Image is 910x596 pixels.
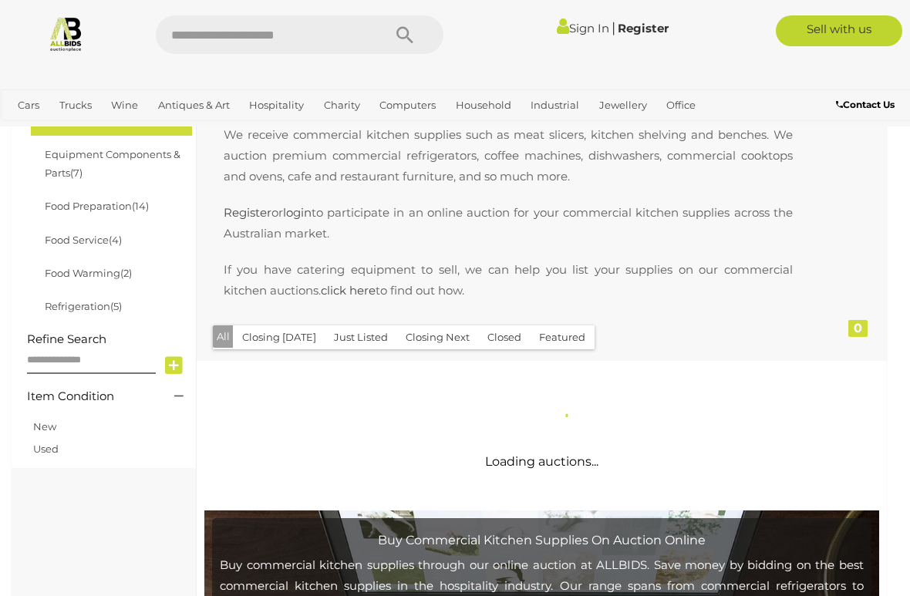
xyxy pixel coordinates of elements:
a: Food Warming(2) [45,267,132,279]
a: Charity [318,93,366,118]
a: Sports [12,118,56,143]
h2: Buy Commercial Kitchen Supplies On Auction Online [220,534,864,547]
button: All [213,325,234,348]
a: Hospitality [243,93,310,118]
a: Household [450,93,517,118]
button: Closing Next [396,325,479,349]
a: login [283,205,312,220]
a: Sign In [557,21,609,35]
a: Food Preparation(14) [45,200,149,212]
a: Office [660,93,702,118]
p: or to participate in an online auction for your commercial kitchen supplies across the Australian... [208,202,808,244]
span: (7) [70,167,83,179]
a: Refrigeration(5) [45,300,122,312]
a: Antiques & Art [152,93,236,118]
a: Trucks [53,93,98,118]
a: [GEOGRAPHIC_DATA] [63,118,185,143]
p: We receive commercial kitchen supplies such as meat slicers, kitchen shelving and benches. We auc... [208,124,808,187]
button: Featured [530,325,595,349]
a: Contact Us [836,96,898,113]
span: | [612,19,615,36]
b: Contact Us [836,99,895,110]
a: Food Service(4) [45,234,122,246]
span: Loading auctions... [485,454,598,469]
button: Closed [478,325,531,349]
span: (2) [120,267,132,279]
span: (14) [132,200,149,212]
a: Used [33,443,59,455]
a: Cars [12,93,45,118]
a: New [33,420,56,433]
div: 0 [848,320,868,337]
button: Just Listed [325,325,397,349]
a: Equipment Components & Parts(7) [45,148,180,178]
a: Jewellery [593,93,653,118]
a: Computers [373,93,442,118]
a: Register [618,21,669,35]
h4: Refine Search [27,333,192,346]
p: If you have catering equipment to sell, we can help you list your supplies on our commercial kitc... [208,259,808,301]
a: Sell with us [776,15,902,46]
button: Search [366,15,443,54]
a: click here [321,283,376,298]
img: Allbids.com.au [48,15,84,52]
a: Register [224,205,271,220]
button: Closing [DATE] [233,325,325,349]
h4: Item Condition [27,390,151,403]
a: Industrial [524,93,585,118]
span: (5) [110,300,122,312]
a: Wine [105,93,144,118]
span: (4) [109,234,122,246]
